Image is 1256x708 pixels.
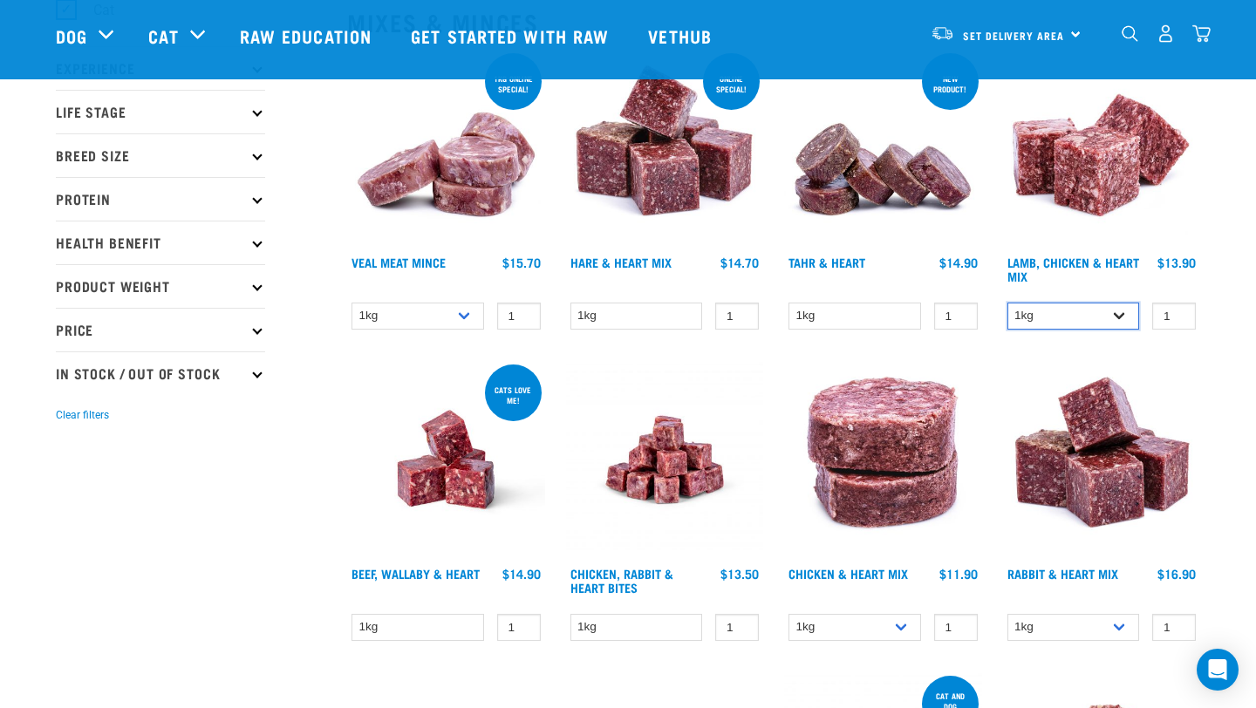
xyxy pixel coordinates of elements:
div: $14.90 [502,567,541,581]
div: $13.50 [720,567,759,581]
img: home-icon@2x.png [1192,24,1211,43]
p: In Stock / Out Of Stock [56,351,265,395]
p: Life Stage [56,90,265,133]
p: Breed Size [56,133,265,177]
input: 1 [715,614,759,641]
img: 1124 Lamb Chicken Heart Mix 01 [1003,50,1201,248]
a: Cat [148,23,178,49]
input: 1 [1152,303,1196,330]
div: ONLINE SPECIAL! [703,65,760,102]
img: 1087 Rabbit Heart Cubes 01 [1003,361,1201,559]
a: Raw Education [222,1,393,71]
a: Chicken, Rabbit & Heart Bites [570,570,673,590]
div: $14.90 [939,255,978,269]
div: $11.90 [939,567,978,581]
a: Chicken & Heart Mix [788,570,908,576]
input: 1 [497,303,541,330]
input: 1 [497,614,541,641]
div: $13.90 [1157,255,1196,269]
div: $14.70 [720,255,759,269]
a: Tahr & Heart [788,259,865,265]
a: Vethub [631,1,734,71]
p: Protein [56,177,265,221]
input: 1 [934,614,978,641]
p: Health Benefit [56,221,265,264]
img: home-icon-1@2x.png [1122,25,1138,42]
div: $16.90 [1157,567,1196,581]
div: Cats love me! [485,377,542,413]
div: $15.70 [502,255,541,269]
a: Lamb, Chicken & Heart Mix [1007,259,1139,279]
button: Clear filters [56,407,109,423]
img: Chicken and Heart Medallions [784,361,982,559]
img: user.png [1157,24,1175,43]
div: New product! [922,65,979,102]
input: 1 [1152,614,1196,641]
a: Get started with Raw [393,1,631,71]
a: Beef, Wallaby & Heart [352,570,480,576]
img: Chicken Rabbit Heart 1609 [566,361,764,559]
div: Open Intercom Messenger [1197,649,1239,691]
div: 1kg online special! [485,65,542,102]
a: Hare & Heart Mix [570,259,672,265]
input: 1 [715,303,759,330]
img: Pile Of Cubed Hare Heart For Pets [566,50,764,248]
a: Dog [56,23,87,49]
img: 1093 Wallaby Heart Medallions 01 [784,50,982,248]
input: 1 [934,303,978,330]
p: Product Weight [56,264,265,308]
p: Price [56,308,265,351]
img: Raw Essentials 2024 July2572 Beef Wallaby Heart [347,361,545,559]
a: Rabbit & Heart Mix [1007,570,1118,576]
span: Set Delivery Area [963,32,1064,38]
img: 1160 Veal Meat Mince Medallions 01 [347,50,545,248]
a: Veal Meat Mince [352,259,446,265]
img: van-moving.png [931,25,954,41]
